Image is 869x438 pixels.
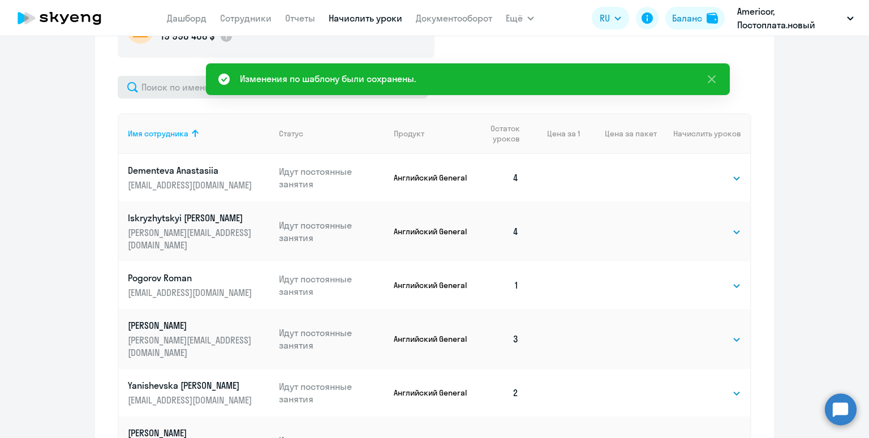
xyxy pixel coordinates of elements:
[128,212,270,251] a: Iskryzhytskyi [PERSON_NAME][PERSON_NAME][EMAIL_ADDRESS][DOMAIN_NAME]
[279,219,385,244] p: Идут постоянные занятия
[600,11,610,25] span: RU
[506,7,534,29] button: Ещё
[128,128,188,139] div: Имя сотрудника
[707,12,718,24] img: balance
[506,11,523,25] span: Ещё
[416,12,492,24] a: Документооборот
[161,29,215,44] p: 19 998 468 $
[329,12,402,24] a: Начислить уроки
[732,5,859,32] button: Americor, Постоплата.новый
[279,327,385,351] p: Идут постоянные занятия
[128,334,255,359] p: [PERSON_NAME][EMAIL_ADDRESS][DOMAIN_NAME]
[128,272,255,284] p: Pogorov Roman
[128,212,255,224] p: Iskryzhytskyi [PERSON_NAME]
[394,128,424,139] div: Продукт
[580,113,657,154] th: Цена за пакет
[470,201,528,261] td: 4
[128,379,255,392] p: Yanishevska [PERSON_NAME]
[394,173,470,183] p: Английский General
[279,128,303,139] div: Статус
[394,280,470,290] p: Английский General
[394,388,470,398] p: Английский General
[394,226,470,237] p: Английский General
[657,113,750,154] th: Начислить уроков
[128,226,255,251] p: [PERSON_NAME][EMAIL_ADDRESS][DOMAIN_NAME]
[128,128,270,139] div: Имя сотрудника
[528,113,580,154] th: Цена за 1
[128,379,270,406] a: Yanishevska [PERSON_NAME][EMAIL_ADDRESS][DOMAIN_NAME]
[479,123,519,144] span: Остаток уроков
[470,369,528,416] td: 2
[470,261,528,309] td: 1
[470,309,528,369] td: 3
[479,123,528,144] div: Остаток уроков
[167,12,207,24] a: Дашборд
[128,394,255,406] p: [EMAIL_ADDRESS][DOMAIN_NAME]
[128,164,255,177] p: Dementeva Anastasiia
[279,273,385,298] p: Идут постоянные занятия
[394,128,470,139] div: Продукт
[240,72,416,85] div: Изменения по шаблону были сохранены.
[470,154,528,201] td: 4
[737,5,842,32] p: Americor, Постоплата.новый
[279,128,385,139] div: Статус
[592,7,629,29] button: RU
[128,319,255,332] p: [PERSON_NAME]
[285,12,315,24] a: Отчеты
[128,286,255,299] p: [EMAIL_ADDRESS][DOMAIN_NAME]
[279,380,385,405] p: Идут постоянные занятия
[118,76,428,98] input: Поиск по имени, email, продукту или статусу
[279,165,385,190] p: Идут постоянные занятия
[128,272,270,299] a: Pogorov Roman[EMAIL_ADDRESS][DOMAIN_NAME]
[394,334,470,344] p: Английский General
[128,179,255,191] p: [EMAIL_ADDRESS][DOMAIN_NAME]
[220,12,272,24] a: Сотрудники
[665,7,725,29] button: Балансbalance
[128,319,270,359] a: [PERSON_NAME][PERSON_NAME][EMAIL_ADDRESS][DOMAIN_NAME]
[672,11,702,25] div: Баланс
[128,164,270,191] a: Dementeva Anastasiia[EMAIL_ADDRESS][DOMAIN_NAME]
